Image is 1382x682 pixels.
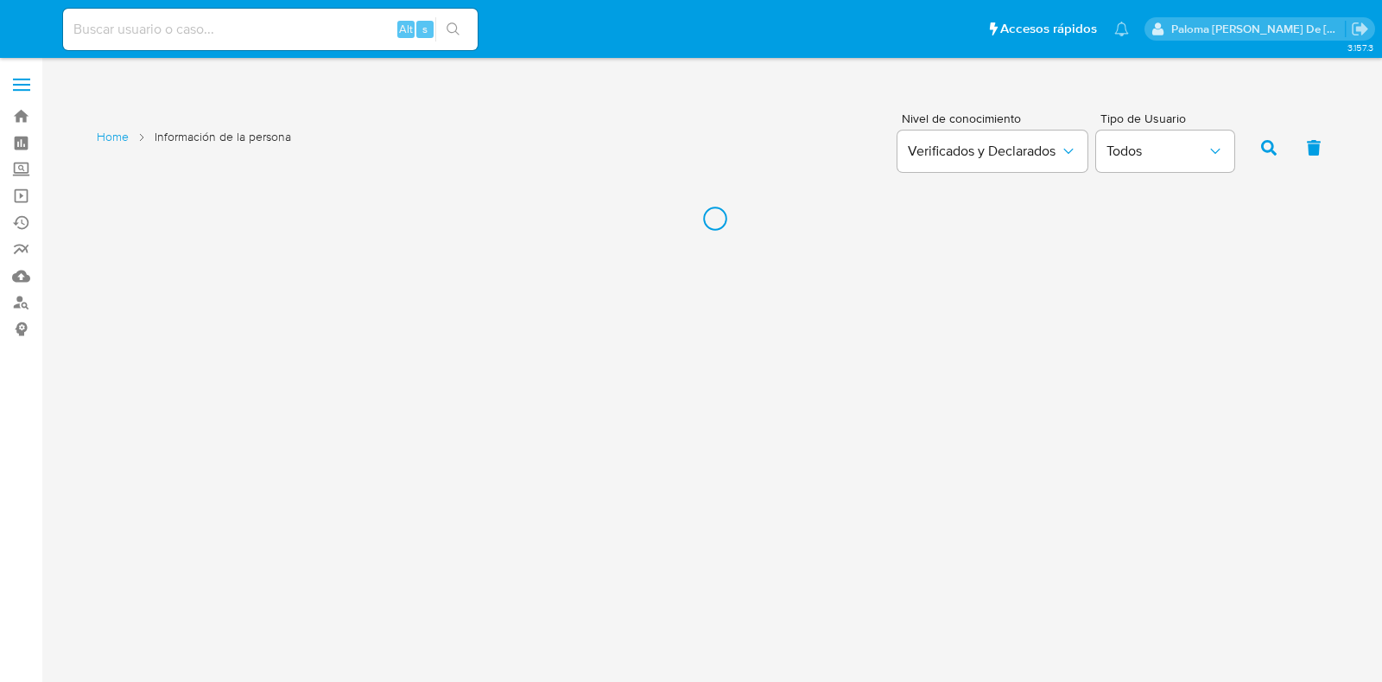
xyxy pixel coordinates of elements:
span: Todos [1106,143,1207,160]
button: Verificados y Declarados [897,131,1087,172]
a: Salir [1351,20,1369,38]
span: s [422,21,428,37]
span: Verificados y Declarados [908,143,1060,160]
button: Todos [1096,131,1234,172]
a: Notificaciones [1114,22,1129,36]
button: search-icon [435,17,471,41]
span: Accesos rápidos [1000,20,1097,38]
input: Buscar usuario o caso... [63,18,478,41]
span: Alt [399,21,413,37]
span: Nivel de conocimiento [902,112,1087,124]
span: Tipo de Usuario [1100,112,1239,124]
nav: List of pages [97,122,291,170]
p: paloma.falcondesoto@mercadolibre.cl [1171,21,1346,37]
span: Información de la persona [155,129,291,145]
a: Home [97,129,129,145]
